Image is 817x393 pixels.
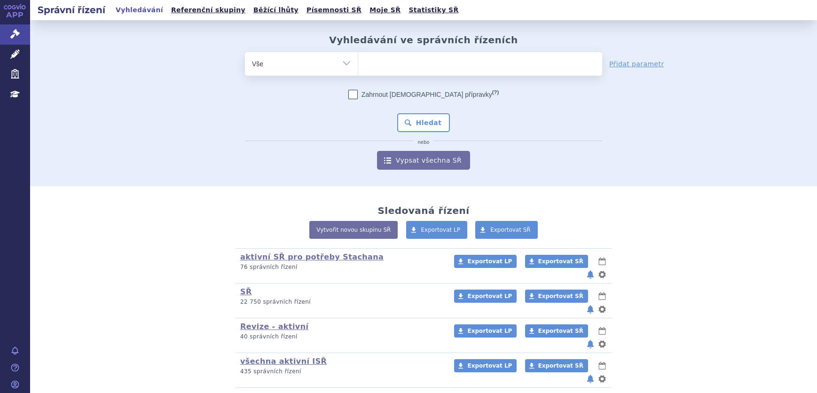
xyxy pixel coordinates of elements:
[367,4,403,16] a: Moje SŘ
[586,304,595,315] button: notifikace
[525,255,588,268] a: Exportovat SŘ
[586,338,595,350] button: notifikace
[397,113,450,132] button: Hledat
[329,34,518,46] h2: Vyhledávání ve správních řízeních
[538,293,583,299] span: Exportovat SŘ
[309,221,398,239] a: Vytvořit novou skupinu SŘ
[377,151,470,170] a: Vypsat všechna SŘ
[597,256,607,267] button: lhůty
[597,325,607,337] button: lhůty
[586,373,595,385] button: notifikace
[467,258,512,265] span: Exportovat LP
[240,357,327,366] a: všechna aktivní ISŘ
[454,324,517,338] a: Exportovat LP
[406,4,461,16] a: Statistiky SŘ
[597,304,607,315] button: nastavení
[348,90,499,99] label: Zahrnout [DEMOGRAPHIC_DATA] přípravky
[597,373,607,385] button: nastavení
[240,333,442,341] p: 40 správních řízení
[538,258,583,265] span: Exportovat SŘ
[467,362,512,369] span: Exportovat LP
[490,227,531,233] span: Exportovat SŘ
[240,263,442,271] p: 76 správních řízení
[597,338,607,350] button: nastavení
[251,4,301,16] a: Běžící lhůty
[525,290,588,303] a: Exportovat SŘ
[467,328,512,334] span: Exportovat LP
[538,362,583,369] span: Exportovat SŘ
[304,4,364,16] a: Písemnosti SŘ
[413,140,434,145] i: nebo
[240,322,308,331] a: Revize - aktivní
[454,255,517,268] a: Exportovat LP
[406,221,468,239] a: Exportovat LP
[377,205,469,216] h2: Sledovaná řízení
[454,290,517,303] a: Exportovat LP
[492,89,499,95] abbr: (?)
[454,359,517,372] a: Exportovat LP
[609,59,664,69] a: Přidat parametr
[467,293,512,299] span: Exportovat LP
[113,4,166,16] a: Vyhledávání
[525,359,588,372] a: Exportovat SŘ
[168,4,248,16] a: Referenční skupiny
[538,328,583,334] span: Exportovat SŘ
[525,324,588,338] a: Exportovat SŘ
[240,368,442,376] p: 435 správních řízení
[30,3,113,16] h2: Správní řízení
[475,221,538,239] a: Exportovat SŘ
[597,269,607,280] button: nastavení
[240,287,252,296] a: SŘ
[597,291,607,302] button: lhůty
[240,252,384,261] a: aktivní SŘ pro potřeby Stachana
[597,360,607,371] button: lhůty
[421,227,461,233] span: Exportovat LP
[240,298,442,306] p: 22 750 správních řízení
[586,269,595,280] button: notifikace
